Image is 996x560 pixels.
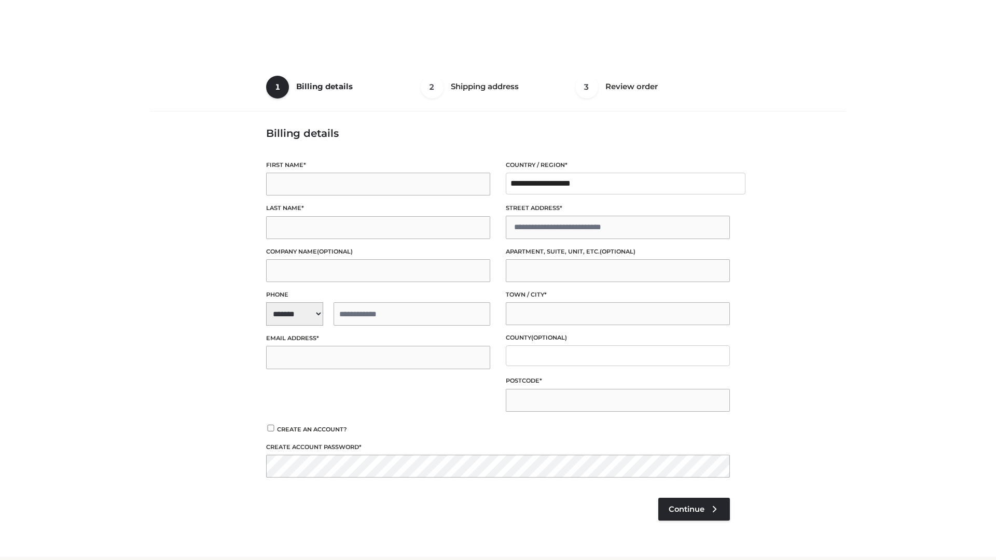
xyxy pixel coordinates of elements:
span: (optional) [600,248,635,255]
span: Create an account? [277,426,347,433]
label: Street address [506,203,730,213]
label: Postcode [506,376,730,386]
span: (optional) [317,248,353,255]
label: Last name [266,203,490,213]
span: Review order [605,81,658,91]
label: Company name [266,247,490,257]
label: First name [266,160,490,170]
span: 3 [575,76,598,99]
label: County [506,333,730,343]
a: Continue [658,498,730,521]
label: Create account password [266,442,730,452]
label: Apartment, suite, unit, etc. [506,247,730,257]
label: Town / City [506,290,730,300]
span: 1 [266,76,289,99]
span: (optional) [531,334,567,341]
span: Billing details [296,81,353,91]
input: Create an account? [266,425,275,431]
label: Email address [266,333,490,343]
h3: Billing details [266,127,730,139]
label: Country / Region [506,160,730,170]
span: Continue [669,505,704,514]
span: Shipping address [451,81,519,91]
label: Phone [266,290,490,300]
span: 2 [421,76,444,99]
